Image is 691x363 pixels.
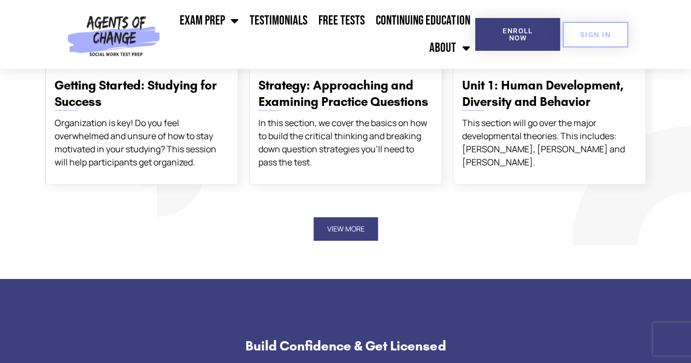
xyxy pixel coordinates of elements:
[55,78,229,110] h3: Getting Started: Studying for Success
[313,7,370,34] a: Free Tests
[370,7,475,34] a: Continuing Education
[258,78,433,110] h3: Strategy: Approaching and Examining Practice Questions
[164,7,475,62] nav: Menu
[462,116,636,169] div: This section will go over the major developmental theories. This includes: [PERSON_NAME], [PERSON...
[424,34,475,62] a: About
[258,116,433,169] div: In this section, we cover the basics on how to build the critical thinking and breaking down ques...
[580,31,611,38] span: SIGN IN
[174,7,244,34] a: Exam Prep
[244,7,313,34] a: Testimonials
[55,116,229,169] div: Organization is key! Do you feel overwhelmed and unsure of how to stay motivated in your studying...
[493,27,542,41] span: Enroll Now
[563,22,628,47] a: SIGN IN
[475,18,560,51] a: Enroll Now
[314,217,378,241] button: View More
[60,339,631,353] h4: Build Confidence & Get Licensed
[462,78,636,110] h3: Unit 1: Human Development, Diversity and Behavior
